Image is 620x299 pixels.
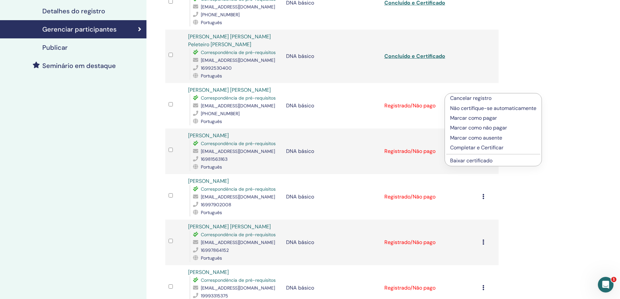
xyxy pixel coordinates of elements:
font: [EMAIL_ADDRESS][DOMAIN_NAME] [201,57,275,63]
font: Detalhes do registro [42,7,105,15]
font: [PHONE_NUMBER] [201,111,240,116]
font: Cancelar registro [450,95,491,102]
font: Marcar como pagar [450,115,497,121]
font: Marcar como não pagar [450,124,507,131]
font: Português [201,164,222,170]
font: Marcar como ausente [450,134,502,141]
a: [PERSON_NAME] [PERSON_NAME] [188,223,271,230]
font: Português [201,73,222,79]
font: Português [201,20,222,25]
font: DNA básico [286,193,314,200]
font: 16997902008 [201,202,231,208]
font: Publicar [42,43,68,52]
a: [PERSON_NAME] [PERSON_NAME] Peleteiro [PERSON_NAME] [188,33,271,48]
font: 16981563163 [201,156,227,162]
font: [PHONE_NUMBER] [201,12,240,18]
font: Não certifique-se automaticamente [450,105,536,112]
font: Correspondência de pré-requisitos [201,49,276,55]
font: Correspondência de pré-requisitos [201,186,276,192]
font: [EMAIL_ADDRESS][DOMAIN_NAME] [201,194,275,200]
font: Completar e Certificar [450,144,503,151]
font: Gerenciar participantes [42,25,117,34]
font: Seminário em destaque [42,61,116,70]
font: 16997864152 [201,247,229,253]
font: [EMAIL_ADDRESS][DOMAIN_NAME] [201,4,275,10]
a: Concluído e Certificado [384,53,445,60]
font: [EMAIL_ADDRESS][DOMAIN_NAME] [201,285,275,291]
font: Português [201,118,222,124]
iframe: Chat ao vivo do Intercom [598,277,613,292]
font: Correspondência de pré-requisitos [201,232,276,238]
font: Português [201,255,222,261]
a: [PERSON_NAME] [PERSON_NAME] [188,87,271,93]
font: [EMAIL_ADDRESS][DOMAIN_NAME] [201,103,275,109]
a: [PERSON_NAME] [188,132,229,139]
a: Baixar certificado [450,157,492,164]
font: 1 [613,277,615,281]
a: [PERSON_NAME] [188,178,229,184]
font: DNA básico [286,53,314,60]
font: Português [201,210,222,215]
font: 16992530400 [201,65,232,71]
font: DNA básico [286,239,314,246]
font: Correspondência de pré-requisitos [201,141,276,146]
font: [EMAIL_ADDRESS][DOMAIN_NAME] [201,239,275,245]
a: [PERSON_NAME] [188,269,229,276]
font: 19993315375 [201,293,228,299]
font: DNA básico [286,148,314,155]
font: Correspondência de pré-requisitos [201,277,276,283]
font: DNA básico [286,284,314,291]
font: Correspondência de pré-requisitos [201,95,276,101]
font: [EMAIL_ADDRESS][DOMAIN_NAME] [201,148,275,154]
font: DNA básico [286,102,314,109]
